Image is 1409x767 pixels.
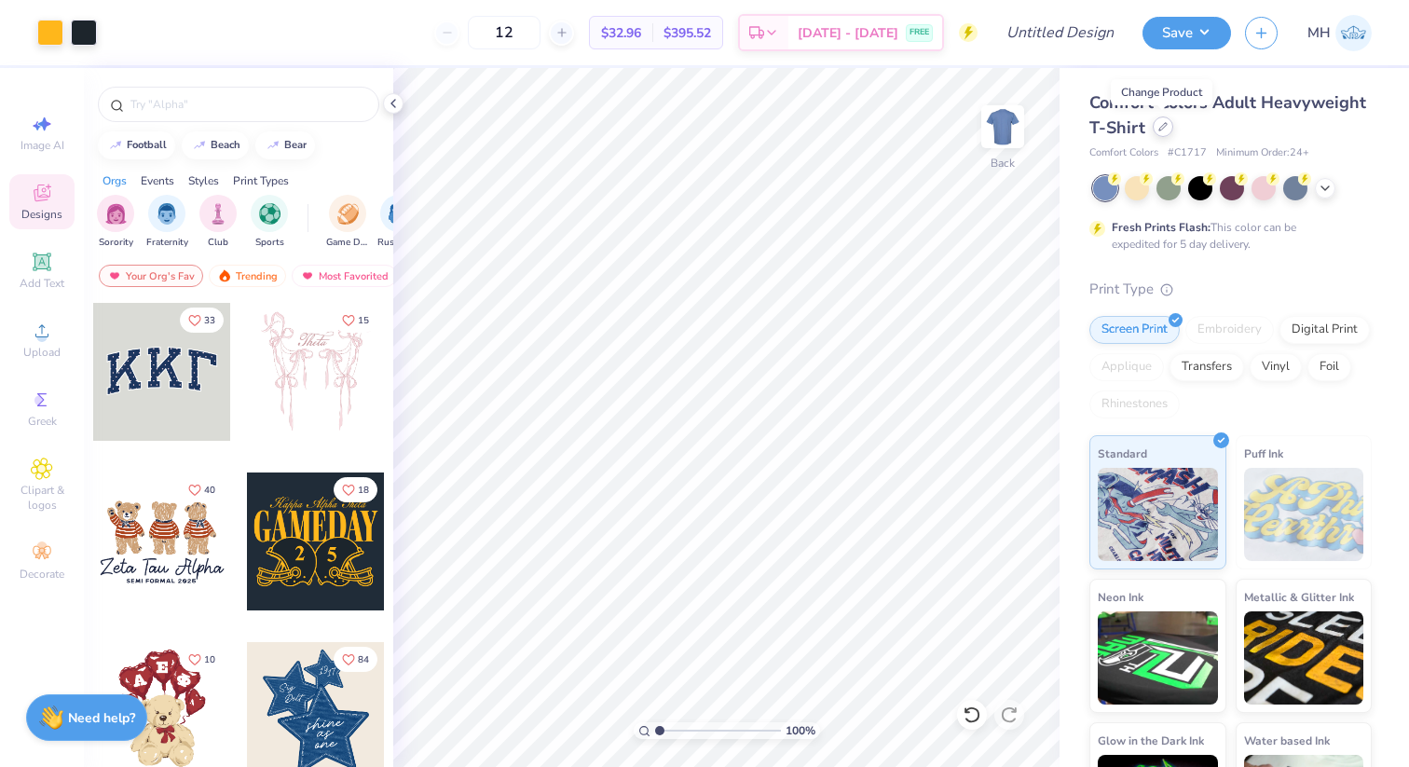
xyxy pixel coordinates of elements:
div: Your Org's Fav [99,265,203,287]
button: bear [255,131,315,159]
div: Events [141,172,174,189]
span: Designs [21,207,62,222]
input: Try "Alpha" [129,95,367,114]
input: Untitled Design [992,14,1129,51]
span: 33 [204,316,215,325]
div: Back [991,155,1015,171]
span: 40 [204,486,215,495]
span: Metallic & Glitter Ink [1244,587,1354,607]
div: Transfers [1170,353,1244,381]
span: Greek [28,414,57,429]
div: Digital Print [1279,316,1370,344]
img: most_fav.gif [107,269,122,282]
div: Orgs [103,172,127,189]
img: Mia Hsu [1335,15,1372,51]
button: filter button [326,195,369,250]
span: Comfort Colors [1089,145,1158,161]
img: Sorority Image [105,203,127,225]
img: trend_line.gif [266,140,280,151]
button: filter button [146,195,188,250]
span: 84 [358,655,369,664]
img: Sports Image [259,203,280,225]
div: filter for Rush & Bid [377,195,420,250]
span: Glow in the Dark Ink [1098,731,1204,750]
span: 10 [204,655,215,664]
button: Like [334,308,377,333]
button: football [98,131,175,159]
span: MH [1307,22,1331,44]
span: Sports [255,236,284,250]
button: filter button [251,195,288,250]
div: Trending [209,265,286,287]
span: Club [208,236,228,250]
div: filter for Game Day [326,195,369,250]
img: Neon Ink [1098,611,1218,705]
div: Print Types [233,172,289,189]
span: Sorority [99,236,133,250]
a: MH [1307,15,1372,51]
img: trend_line.gif [108,140,123,151]
div: Styles [188,172,219,189]
span: Water based Ink [1244,731,1330,750]
button: filter button [199,195,237,250]
button: Save [1142,17,1231,49]
span: 18 [358,486,369,495]
img: Back [984,108,1021,145]
span: Add Text [20,276,64,291]
span: Fraternity [146,236,188,250]
span: Game Day [326,236,369,250]
img: trending.gif [217,269,232,282]
img: Rush & Bid Image [389,203,410,225]
span: # C1717 [1168,145,1207,161]
span: Upload [23,345,61,360]
span: Image AI [21,138,64,153]
span: $395.52 [663,23,711,43]
span: Clipart & logos [9,483,75,513]
div: filter for Fraternity [146,195,188,250]
div: Rhinestones [1089,390,1180,418]
img: Fraternity Image [157,203,177,225]
div: Print Type [1089,279,1372,300]
div: Most Favorited [292,265,397,287]
div: Screen Print [1089,316,1180,344]
button: Like [180,308,224,333]
img: Standard [1098,468,1218,561]
div: football [127,140,167,150]
img: Club Image [208,203,228,225]
span: FREE [910,26,929,39]
div: filter for Sorority [97,195,134,250]
span: Neon Ink [1098,587,1143,607]
strong: Need help? [68,709,135,727]
img: Puff Ink [1244,468,1364,561]
span: [DATE] - [DATE] [798,23,898,43]
div: Foil [1307,353,1351,381]
span: Comfort Colors Adult Heavyweight T-Shirt [1089,91,1366,139]
button: Like [334,477,377,502]
strong: Fresh Prints Flash: [1112,220,1211,235]
div: beach [211,140,240,150]
img: Game Day Image [337,203,359,225]
button: filter button [377,195,420,250]
img: most_fav.gif [300,269,315,282]
div: bear [284,140,307,150]
span: Standard [1098,444,1147,463]
div: Embroidery [1185,316,1274,344]
div: This color can be expedited for 5 day delivery. [1112,219,1341,253]
button: filter button [97,195,134,250]
div: Vinyl [1250,353,1302,381]
img: Metallic & Glitter Ink [1244,611,1364,705]
span: $32.96 [601,23,641,43]
button: beach [182,131,249,159]
div: Applique [1089,353,1164,381]
span: 100 % [786,722,815,739]
div: filter for Sports [251,195,288,250]
img: trend_line.gif [192,140,207,151]
span: Minimum Order: 24 + [1216,145,1309,161]
span: 15 [358,316,369,325]
div: filter for Club [199,195,237,250]
span: Decorate [20,567,64,582]
span: Puff Ink [1244,444,1283,463]
button: Like [334,647,377,672]
button: Like [180,647,224,672]
span: Rush & Bid [377,236,420,250]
